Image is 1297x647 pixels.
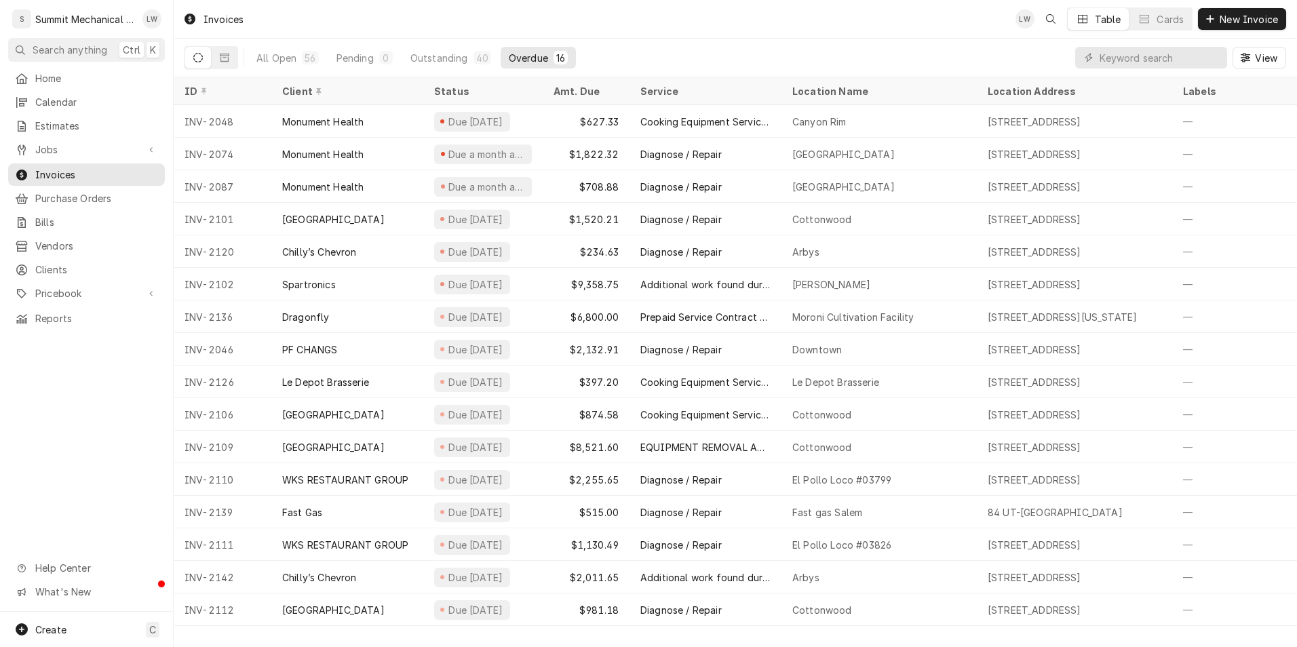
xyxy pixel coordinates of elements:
[35,624,66,635] span: Create
[447,147,526,161] div: Due a month ago
[988,538,1081,552] div: [STREET_ADDRESS]
[1040,8,1062,30] button: Open search
[282,147,364,161] div: Monument Health
[174,431,271,463] div: INV-2109
[792,277,870,292] div: [PERSON_NAME]
[1095,12,1121,26] div: Table
[35,71,158,85] span: Home
[12,9,31,28] div: S
[174,105,271,138] div: INV-2048
[447,603,505,617] div: Due [DATE]
[282,408,385,422] div: [GEOGRAPHIC_DATA]
[282,180,364,194] div: Monument Health
[543,170,630,203] div: $708.88
[640,440,771,454] div: EQUIPMENT REMOVAL AND REINSTALLATION
[174,170,271,203] div: INV-2087
[174,593,271,626] div: INV-2112
[792,570,819,585] div: Arbys
[382,51,390,65] div: 0
[282,245,357,259] div: Chilly’s Chevron
[447,505,505,519] div: Due [DATE]
[792,505,862,519] div: Fast gas Salem
[35,12,135,26] div: Summit Mechanical Service LLC
[142,9,161,28] div: LW
[282,375,369,389] div: Le Depot Brasserie
[988,310,1137,324] div: [STREET_ADDRESS][US_STATE]
[988,473,1081,487] div: [STREET_ADDRESS]
[447,570,505,585] div: Due [DATE]
[988,375,1081,389] div: [STREET_ADDRESS]
[282,538,408,552] div: WKS RESTAURANT GROUP
[640,115,771,129] div: Cooking Equipment Service call
[447,473,505,487] div: Due [DATE]
[149,623,156,637] span: C
[35,215,158,229] span: Bills
[988,342,1081,357] div: [STREET_ADDRESS]
[282,603,385,617] div: [GEOGRAPHIC_DATA]
[8,581,165,603] a: Go to What's New
[282,277,336,292] div: Spartronics
[1198,8,1286,30] button: New Invoice
[476,51,488,65] div: 40
[174,496,271,528] div: INV-2139
[988,212,1081,227] div: [STREET_ADDRESS]
[256,51,296,65] div: All Open
[8,211,165,233] a: Bills
[792,84,963,98] div: Location Name
[35,239,158,253] span: Vendors
[792,310,914,324] div: Moroni Cultivation Facility
[988,440,1081,454] div: [STREET_ADDRESS]
[282,84,410,98] div: Client
[185,84,258,98] div: ID
[174,268,271,300] div: INV-2102
[988,147,1081,161] div: [STREET_ADDRESS]
[282,473,408,487] div: WKS RESTAURANT GROUP
[988,603,1081,617] div: [STREET_ADDRESS]
[447,212,505,227] div: Due [DATE]
[543,105,630,138] div: $627.33
[1252,51,1280,65] span: View
[543,268,630,300] div: $9,358.75
[640,342,722,357] div: Diagnose / Repair
[8,91,165,113] a: Calendar
[174,235,271,268] div: INV-2120
[447,115,505,129] div: Due [DATE]
[8,258,165,281] a: Clients
[174,138,271,170] div: INV-2074
[447,538,505,552] div: Due [DATE]
[35,262,158,277] span: Clients
[1015,9,1034,28] div: Landon Weeks's Avatar
[8,138,165,161] a: Go to Jobs
[35,286,138,300] span: Pricebook
[282,570,357,585] div: Chilly’s Chevron
[640,180,722,194] div: Diagnose / Repair
[447,245,505,259] div: Due [DATE]
[988,505,1123,519] div: 84 UT-[GEOGRAPHIC_DATA]
[35,119,158,133] span: Estimates
[988,84,1159,98] div: Location Address
[1233,47,1286,68] button: View
[35,168,158,182] span: Invoices
[988,180,1081,194] div: [STREET_ADDRESS]
[447,180,526,194] div: Due a month ago
[35,585,157,599] span: What's New
[792,180,895,194] div: [GEOGRAPHIC_DATA]
[543,561,630,593] div: $2,011.65
[336,51,374,65] div: Pending
[35,95,158,109] span: Calendar
[988,570,1081,585] div: [STREET_ADDRESS]
[35,561,157,575] span: Help Center
[543,203,630,235] div: $1,520.21
[792,115,847,129] div: Canyon Rim
[543,138,630,170] div: $1,822.32
[640,375,771,389] div: Cooking Equipment Service call
[988,408,1081,422] div: [STREET_ADDRESS]
[8,115,165,137] a: Estimates
[174,398,271,431] div: INV-2106
[543,496,630,528] div: $515.00
[792,603,852,617] div: Cottonwood
[543,333,630,366] div: $2,132.91
[1217,12,1281,26] span: New Invoice
[792,245,819,259] div: Arbys
[556,51,565,65] div: 16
